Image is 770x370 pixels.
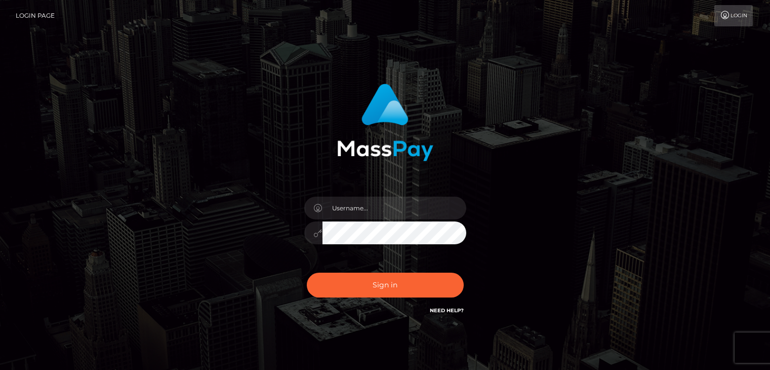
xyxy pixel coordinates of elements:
a: Need Help? [430,307,464,314]
button: Sign in [307,273,464,298]
img: MassPay Login [337,84,433,161]
input: Username... [322,197,466,219]
a: Login Page [16,5,55,26]
a: Login [714,5,753,26]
